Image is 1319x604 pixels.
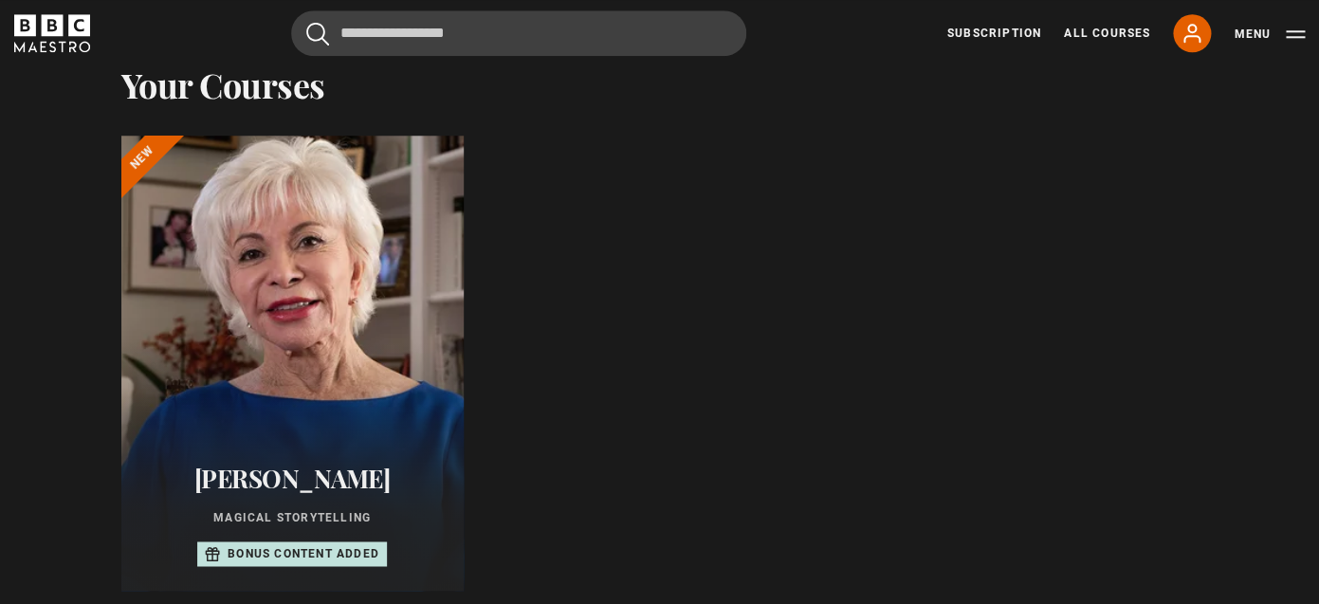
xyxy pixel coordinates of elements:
h2: Your Courses [121,64,325,104]
a: All Courses [1064,25,1150,42]
button: Submit the search query [306,22,329,46]
input: Search [291,10,746,56]
h2: [PERSON_NAME] [144,464,441,493]
p: Bonus content added [228,545,379,562]
p: Magical Storytelling [144,509,441,526]
button: Toggle navigation [1234,25,1305,44]
a: [PERSON_NAME] Magical Storytelling Bonus content added New [121,136,464,591]
a: Subscription [947,25,1041,42]
svg: BBC Maestro [14,14,90,52]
